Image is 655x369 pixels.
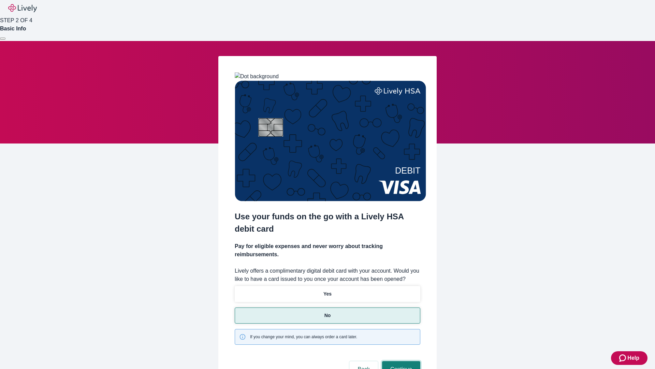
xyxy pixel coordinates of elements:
img: Dot background [235,72,279,81]
label: Lively offers a complimentary digital debit card with your account. Would you like to have a card... [235,267,420,283]
span: If you change your mind, you can always order a card later. [250,334,357,340]
svg: Zendesk support icon [619,354,627,362]
button: Yes [235,286,420,302]
h2: Use your funds on the go with a Lively HSA debit card [235,210,420,235]
span: Help [627,354,639,362]
img: Lively [8,4,37,12]
h4: Pay for eligible expenses and never worry about tracking reimbursements. [235,242,420,259]
p: No [324,312,331,319]
img: Debit card [235,81,426,201]
p: Yes [323,290,332,298]
button: No [235,307,420,324]
button: Zendesk support iconHelp [611,351,647,365]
